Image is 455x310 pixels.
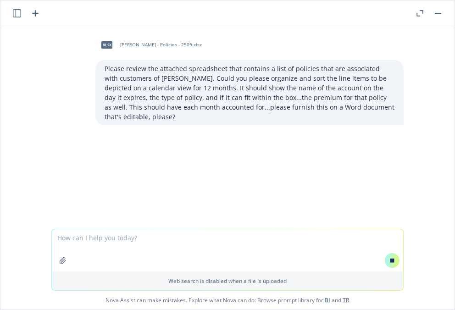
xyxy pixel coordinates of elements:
[57,277,398,285] p: Web search is disabled when a file is uploaded
[343,296,350,304] a: TR
[120,42,202,48] span: [PERSON_NAME] - Policies - 2509.xlsx
[105,64,394,122] p: Please review the attached spreadsheet that contains a list of policies that are associated with ...
[4,291,451,310] span: Nova Assist can make mistakes. Explore what Nova can do: Browse prompt library for and
[325,296,330,304] a: BI
[95,33,204,56] div: xlsx[PERSON_NAME] - Policies - 2509.xlsx
[101,41,112,48] span: xlsx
